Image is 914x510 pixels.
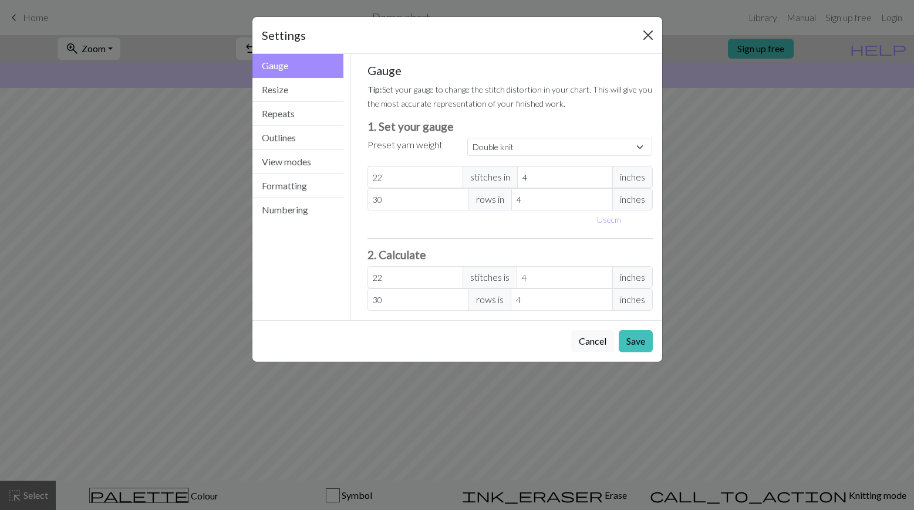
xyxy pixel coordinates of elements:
[367,248,653,261] h3: 2. Calculate
[592,210,626,229] button: Usecm
[252,78,344,102] button: Resize
[612,188,653,210] span: inches
[252,126,344,150] button: Outlines
[612,266,653,288] span: inches
[463,166,518,188] span: stitches in
[252,198,344,222] button: Numbering
[468,288,511,311] span: rows is
[367,120,653,133] h3: 1. Set your gauge
[468,188,512,210] span: rows in
[252,174,344,198] button: Formatting
[367,84,382,94] strong: Tip:
[367,84,652,108] small: Set your gauge to change the stitch distortion in your chart. This will give you the most accurat...
[252,54,344,78] button: Gauge
[571,330,614,352] button: Cancel
[367,63,653,77] h5: Gauge
[463,266,517,288] span: stitches is
[612,166,653,188] span: inches
[252,102,344,126] button: Repeats
[262,26,306,44] h5: Settings
[639,26,657,45] button: Close
[252,150,344,174] button: View modes
[367,138,443,152] label: Preset yarn weight
[619,330,653,352] button: Save
[612,288,653,311] span: inches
